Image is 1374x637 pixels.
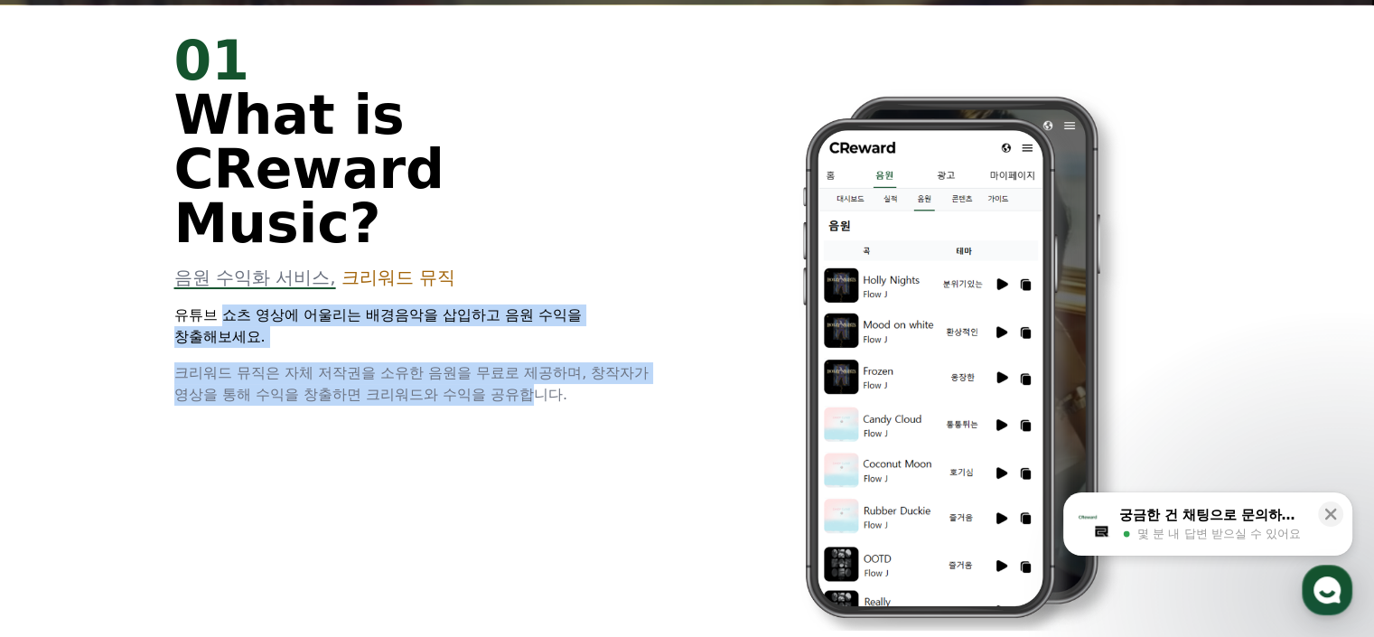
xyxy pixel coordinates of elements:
[233,487,347,532] a: 설정
[174,83,444,255] span: What is CReward Music?
[5,487,119,532] a: 홈
[279,514,301,529] span: 설정
[57,514,68,529] span: 홈
[174,267,336,288] span: 음원 수익화 서비스,
[119,487,233,532] a: 대화
[174,33,666,88] div: 01
[165,515,187,529] span: 대화
[341,267,455,288] span: 크리워드 뮤직
[174,364,650,403] span: 크리워드 뮤직은 자체 저작권을 소유한 음원을 무료로 제공하며, 창작자가 영상을 통해 수익을 창출하면 크리워드와 수익을 공유합니다.
[174,304,666,348] p: 유튜브 쇼츠 영상에 어울리는 배경음악을 삽입하고 음원 수익을 창출해보세요.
